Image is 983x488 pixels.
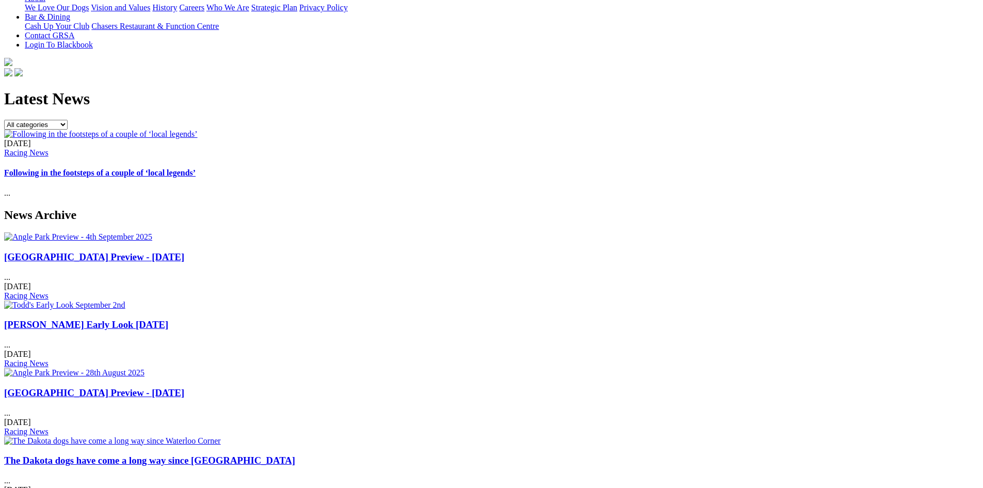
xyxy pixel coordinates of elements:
[4,139,979,198] div: ...
[25,3,979,12] div: About
[4,301,125,310] img: Todd's Early Look September 2nd
[4,319,979,368] div: ...
[4,208,979,222] h2: News Archive
[4,455,295,466] a: The Dakota dogs have come a long way since [GEOGRAPHIC_DATA]
[91,3,150,12] a: Vision and Values
[25,22,89,30] a: Cash Up Your Club
[4,168,196,177] a: Following in the footsteps of a couple of ‘local legends’
[4,427,49,436] a: Racing News
[4,350,31,358] span: [DATE]
[4,319,168,330] a: [PERSON_NAME] Early Look [DATE]
[4,359,49,368] a: Racing News
[4,130,198,139] img: Following in the footsteps of a couple of ‘local legends’
[4,148,49,157] a: Racing News
[91,22,219,30] a: Chasers Restaurant & Function Centre
[4,89,979,108] h1: Latest News
[4,232,152,242] img: Angle Park Preview - 4th September 2025
[4,58,12,66] img: logo-grsa-white.png
[4,387,184,398] a: [GEOGRAPHIC_DATA] Preview - [DATE]
[25,31,74,40] a: Contact GRSA
[4,282,31,291] span: [DATE]
[25,40,93,49] a: Login To Blackbook
[179,3,204,12] a: Careers
[4,436,221,446] img: The Dakota dogs have come a long way since Waterloo Corner
[4,251,184,262] a: [GEOGRAPHIC_DATA] Preview - [DATE]
[25,3,89,12] a: We Love Our Dogs
[14,68,23,76] img: twitter.svg
[25,12,70,21] a: Bar & Dining
[4,251,979,301] div: ...
[299,3,348,12] a: Privacy Policy
[251,3,297,12] a: Strategic Plan
[152,3,177,12] a: History
[4,368,144,377] img: Angle Park Preview - 28th August 2025
[4,418,31,427] span: [DATE]
[4,387,979,436] div: ...
[25,22,979,31] div: Bar & Dining
[4,68,12,76] img: facebook.svg
[4,291,49,300] a: Racing News
[4,139,31,148] span: [DATE]
[206,3,249,12] a: Who We Are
